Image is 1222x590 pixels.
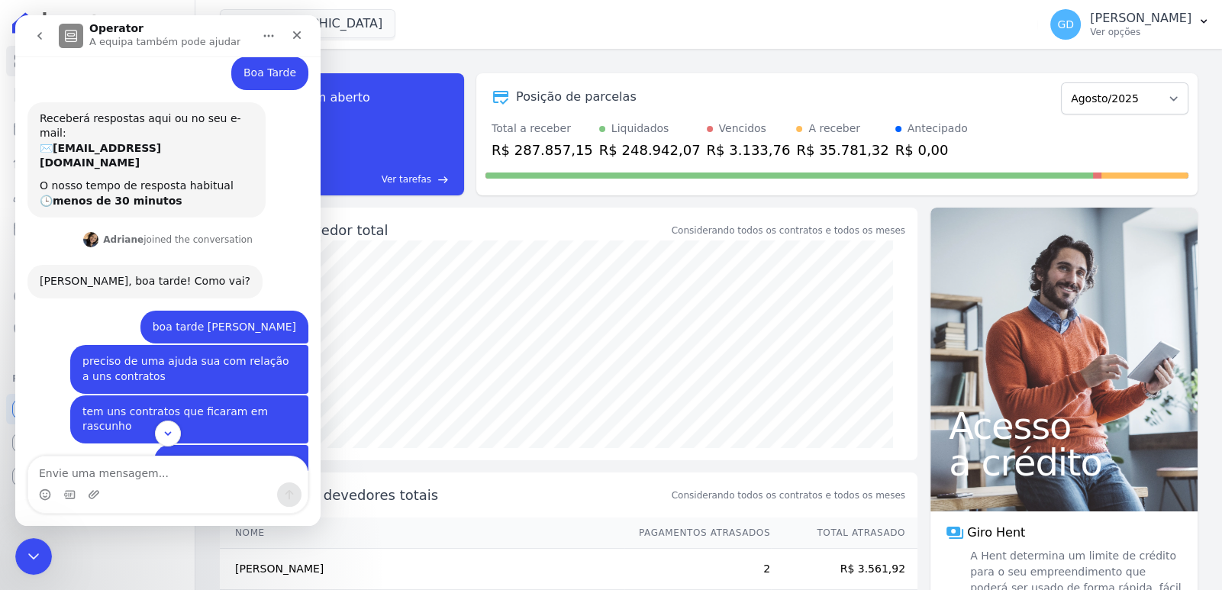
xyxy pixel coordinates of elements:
[24,96,238,156] div: Receberá respostas aqui ou no seu e-mail: ✉️
[12,87,293,215] div: Operator diz…
[1038,3,1222,46] button: GD [PERSON_NAME] Ver opções
[12,369,182,388] div: Plataformas
[15,538,52,575] iframe: Intercom live chat
[24,163,238,193] div: O nosso tempo de resposta habitual 🕒
[949,444,1179,481] span: a crédito
[6,427,189,458] a: Conta Hent
[6,180,189,211] a: Clientes
[151,439,281,454] div: e eu não consigo excluir
[908,121,968,137] div: Antecipado
[125,295,293,329] div: boa tarde [PERSON_NAME]
[268,6,295,34] div: Fechar
[624,517,771,549] th: Pagamentos Atrasados
[707,140,791,160] div: R$ 3.133,76
[12,214,293,250] div: Adriane diz…
[12,330,293,379] div: Gabriel diz…
[73,473,85,485] button: Carregar anexo
[48,473,60,485] button: Seletor de Gif
[55,380,293,428] div: tem uns contratos que ficaram em rascunho
[12,380,293,430] div: Gabriel diz…
[949,408,1179,444] span: Acesso
[24,127,146,154] b: [EMAIL_ADDRESS][DOMAIN_NAME]
[88,218,237,231] div: joined the conversation
[6,214,189,244] a: Minha Carteira
[24,473,36,485] button: Seletor de emoji
[220,517,624,549] th: Nome
[15,15,321,526] iframe: Intercom live chat
[68,217,83,232] img: Profile image for Adriane
[808,121,860,137] div: A receber
[37,179,167,192] b: menos de 30 minutos
[12,250,247,283] div: [PERSON_NAME], boa tarde! Como vai?
[967,524,1025,542] span: Giro Hent
[24,259,235,274] div: [PERSON_NAME], boa tarde! Como vai?
[239,6,268,35] button: Início
[771,549,917,590] td: R$ 3.561,92
[437,174,449,185] span: east
[6,314,189,345] a: Negativação
[796,140,888,160] div: R$ 35.781,32
[599,140,701,160] div: R$ 248.942,07
[12,250,293,295] div: Adriane diz…
[382,172,431,186] span: Ver tarefas
[137,305,281,320] div: boa tarde [PERSON_NAME]
[771,517,917,549] th: Total Atrasado
[12,295,293,330] div: Gabriel diz…
[516,88,637,106] div: Posição de parcelas
[228,50,281,66] div: Boa Tarde
[276,172,449,186] a: Ver tarefas east
[67,389,281,419] div: tem uns contratos que ficaram em rascunho
[220,549,624,590] td: [PERSON_NAME]
[88,219,128,230] b: Adriane
[253,485,669,505] span: Principais devedores totais
[624,549,771,590] td: 2
[13,441,292,467] textarea: Envie uma mensagem...
[719,121,766,137] div: Vencidos
[216,41,293,75] div: Boa Tarde
[672,488,905,502] span: Considerando todos os contratos e todos os meses
[253,220,669,240] div: Saldo devedor total
[611,121,669,137] div: Liquidados
[672,224,905,237] div: Considerando todos os contratos e todos os meses
[140,405,166,431] button: Scroll to bottom
[1090,11,1191,26] p: [PERSON_NAME]
[492,121,593,137] div: Total a receber
[262,467,286,492] button: Enviar mensagem…
[6,281,189,311] a: Crédito
[895,140,968,160] div: R$ 0,00
[1090,26,1191,38] p: Ver opções
[492,140,593,160] div: R$ 287.857,15
[74,19,225,34] p: A equipa também pode ajudar
[220,9,395,38] button: [GEOGRAPHIC_DATA]
[12,41,293,87] div: Gabriel diz…
[6,79,189,110] a: Contratos
[6,113,189,143] a: Parcelas
[6,394,189,424] a: Recebíveis
[55,330,293,378] div: preciso de uma ajuda sua com relação a uns contratos
[67,339,281,369] div: preciso de uma ajuda sua com relação a uns contratos
[1057,19,1074,30] span: GD
[6,46,189,76] a: Visão Geral
[6,147,189,177] a: Lotes
[12,87,250,203] div: Receberá respostas aqui ou no seu e-mail:✉️[EMAIL_ADDRESS][DOMAIN_NAME]O nosso tempo de resposta ...
[6,247,189,278] a: Transferências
